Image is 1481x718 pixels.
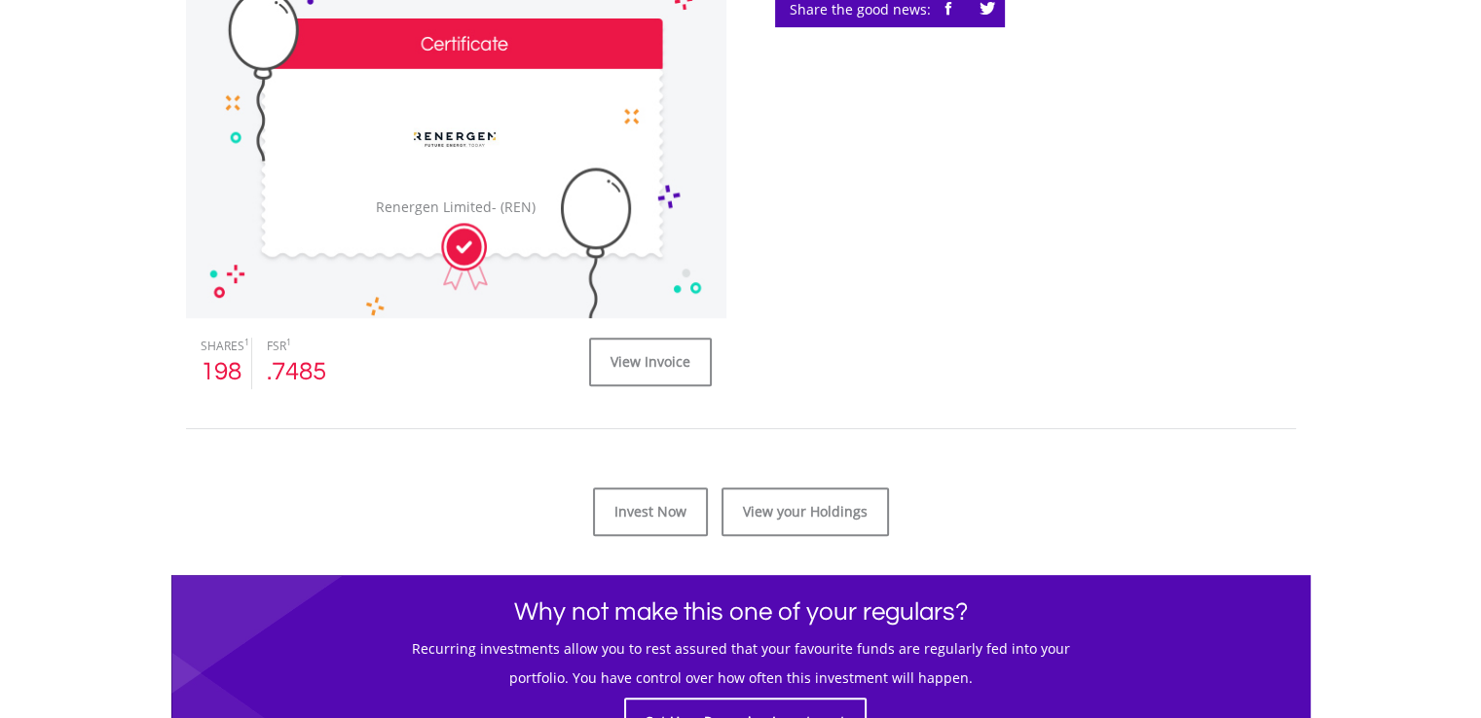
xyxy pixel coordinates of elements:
sup: 1 [244,336,249,348]
a: Invest Now [593,487,708,536]
a: View Invoice [589,338,712,386]
sup: 1 [286,336,291,348]
div: .7485 [267,354,331,389]
h1: Why not make this one of your regulars? [186,594,1296,629]
h5: portfolio. You have control over how often this investment will happen. [186,668,1296,688]
img: EQU.ZA.REN.png [385,89,527,188]
span: - (REN) [492,197,536,216]
div: 198 [201,354,238,389]
h5: Recurring investments allow you to rest assured that your favourite funds are regularly fed into ... [186,639,1296,659]
a: View your Holdings [722,487,889,536]
div: SHARES [201,338,238,354]
div: FSR [267,338,331,354]
div: Renergen Limited [361,197,550,217]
